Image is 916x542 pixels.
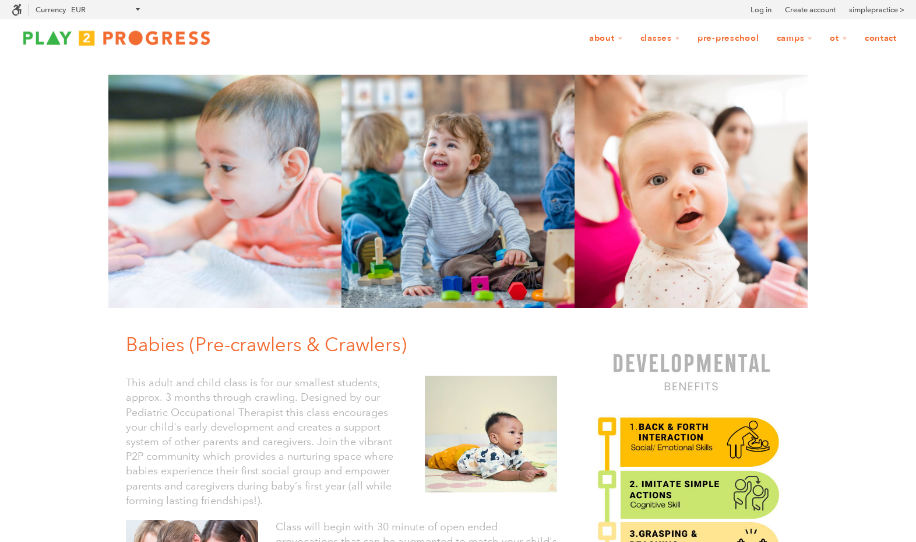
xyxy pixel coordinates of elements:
[857,27,904,50] a: Contact
[769,27,820,50] a: Camps
[126,331,566,358] h1: Babies (Pre-crawlers & Crawlers)
[12,26,221,50] img: Play2Progress logo
[633,27,688,50] a: Classes
[751,4,771,16] a: Log in
[690,27,767,50] a: Pre-Preschool
[582,27,630,50] a: About
[849,4,904,16] a: simplepractice >
[822,27,855,50] a: OT
[785,4,836,16] a: Create account
[36,5,66,14] label: Currency
[126,376,393,507] font: This adult and child class is for our smallest students, approx. 3 months through crawling. Desig...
